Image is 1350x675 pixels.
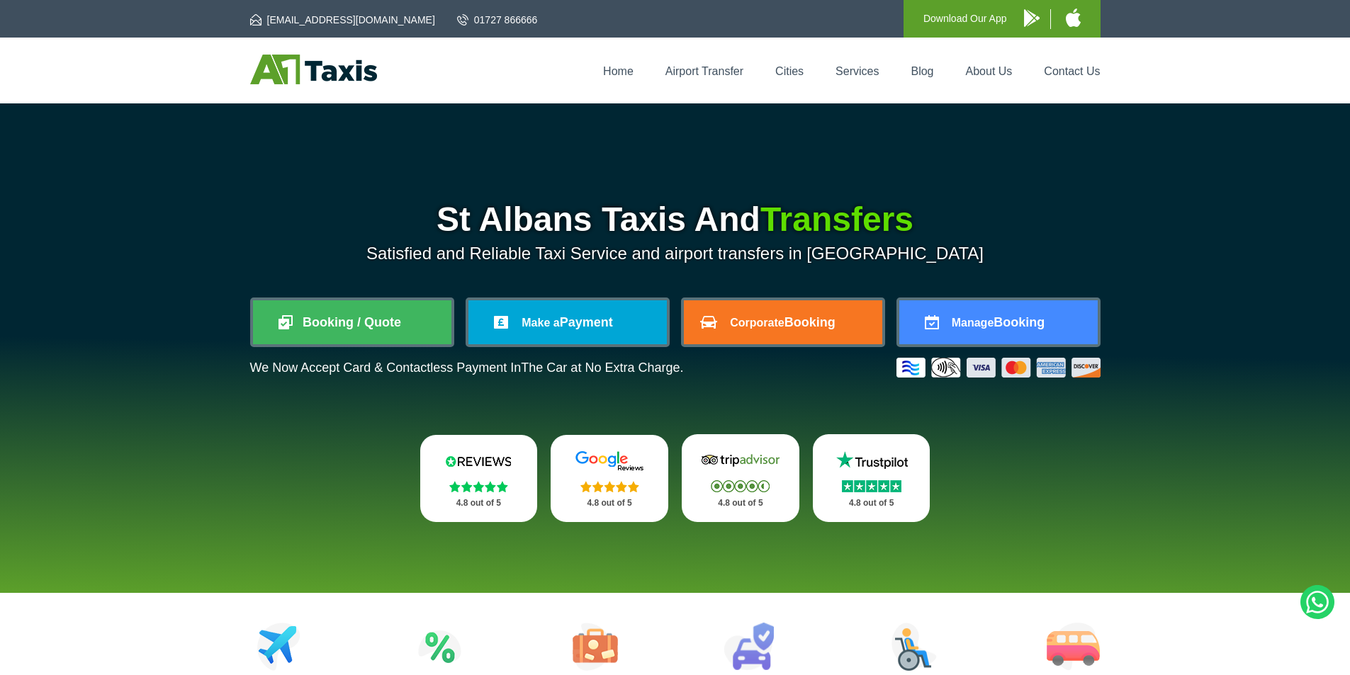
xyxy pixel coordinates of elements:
[257,623,300,671] img: Airport Transfers
[760,200,913,238] span: Transfers
[1044,65,1100,77] a: Contact Us
[420,435,538,522] a: Reviews.io Stars 4.8 out of 5
[567,450,652,472] img: Google
[923,10,1007,28] p: Download Our App
[698,450,783,471] img: Tripadvisor
[836,65,879,77] a: Services
[418,623,461,671] img: Attractions
[813,434,930,522] a: Trustpilot Stars 4.8 out of 5
[1066,8,1081,27] img: A1 Taxis iPhone App
[253,300,451,344] a: Booking / Quote
[842,480,901,492] img: Stars
[551,435,668,522] a: Google Stars 4.8 out of 5
[682,434,799,522] a: Tripadvisor Stars 4.8 out of 5
[580,481,639,492] img: Stars
[896,358,1101,378] img: Credit And Debit Cards
[828,494,915,512] p: 4.8 out of 5
[1047,623,1100,671] img: Minibus
[966,65,1013,77] a: About Us
[468,300,667,344] a: Make aPayment
[250,55,377,84] img: A1 Taxis St Albans LTD
[250,361,684,375] p: We Now Accept Card & Contactless Payment In
[521,361,683,375] span: The Car at No Extra Charge.
[436,450,521,472] img: Reviews.io
[250,203,1101,237] h1: St Albans Taxis And
[665,65,743,77] a: Airport Transfer
[522,317,559,329] span: Make a
[457,13,538,27] a: 01727 866666
[1024,9,1040,27] img: A1 Taxis Android App
[566,494,653,512] p: 4.8 out of 5
[911,65,933,77] a: Blog
[899,300,1098,344] a: ManageBooking
[724,623,774,671] img: Car Rental
[684,300,882,344] a: CorporateBooking
[775,65,804,77] a: Cities
[250,244,1101,263] p: Satisfied and Reliable Taxi Service and airport transfers in [GEOGRAPHIC_DATA]
[829,450,914,471] img: Trustpilot
[730,317,784,329] span: Corporate
[891,623,937,671] img: Wheelchair
[573,623,618,671] img: Tours
[697,494,784,512] p: 4.8 out of 5
[250,13,435,27] a: [EMAIL_ADDRESS][DOMAIN_NAME]
[952,317,994,329] span: Manage
[603,65,634,77] a: Home
[449,481,508,492] img: Stars
[436,494,522,512] p: 4.8 out of 5
[711,480,770,492] img: Stars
